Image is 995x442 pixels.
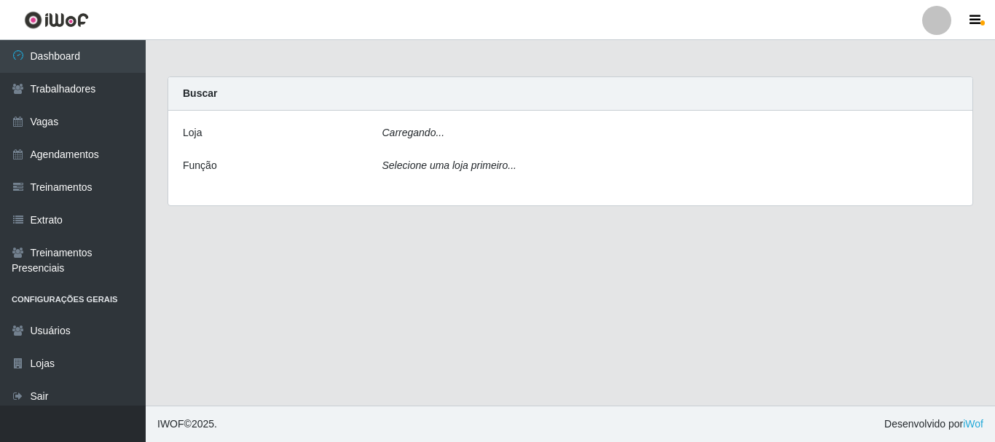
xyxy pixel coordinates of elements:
span: IWOF [157,418,184,430]
i: Selecione uma loja primeiro... [382,159,516,171]
a: iWof [963,418,983,430]
strong: Buscar [183,87,217,99]
span: © 2025 . [157,417,217,432]
label: Função [183,158,217,173]
label: Loja [183,125,202,141]
span: Desenvolvido por [884,417,983,432]
img: CoreUI Logo [24,11,89,29]
i: Carregando... [382,127,445,138]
